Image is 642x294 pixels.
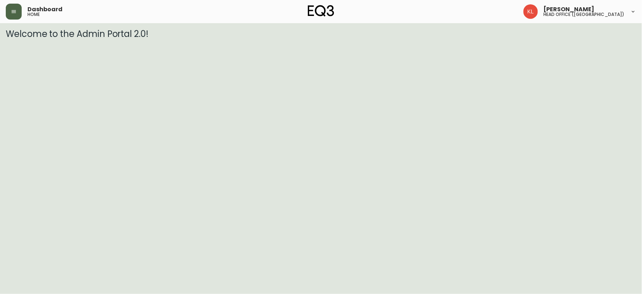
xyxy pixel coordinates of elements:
span: Dashboard [27,7,63,12]
img: 2c0c8aa7421344cf0398c7f872b772b5 [523,4,538,19]
span: [PERSON_NAME] [544,7,595,12]
h5: head office ([GEOGRAPHIC_DATA]) [544,12,625,17]
h3: Welcome to the Admin Portal 2.0! [6,29,636,39]
img: logo [308,5,335,17]
h5: home [27,12,40,17]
